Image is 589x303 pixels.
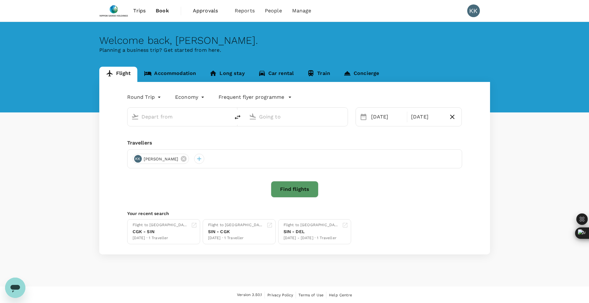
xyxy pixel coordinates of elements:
[127,139,462,147] div: Travellers
[300,67,337,82] a: Train
[133,7,146,15] span: Trips
[175,92,206,102] div: Economy
[208,222,264,228] div: Flight to [GEOGRAPHIC_DATA]
[329,292,352,299] a: Help Centre
[235,7,255,15] span: Reports
[133,154,189,164] div: KK[PERSON_NAME]
[219,93,292,101] button: Frequent flyer programme
[329,293,352,297] span: Help Centre
[127,210,462,217] p: Your recent search
[5,278,25,298] iframe: Button to launch messaging window
[99,46,490,54] p: Planning a business trip? Get started from here.
[284,228,339,235] div: SIN - DEL
[230,110,245,125] button: delete
[137,67,203,82] a: Accommodation
[265,7,282,15] span: People
[208,235,264,241] div: [DATE] · 1 Traveller
[237,292,262,298] span: Version 3.50.1
[271,181,318,198] button: Find flights
[156,7,169,15] span: Book
[141,112,217,122] input: Depart from
[134,155,142,163] div: KK
[298,293,324,297] span: Terms of Use
[203,67,251,82] a: Long stay
[284,235,339,241] div: [DATE] - [DATE] · 1 Traveller
[219,93,284,101] p: Frequent flyer programme
[127,92,163,102] div: Round Trip
[99,67,138,82] a: Flight
[133,228,188,235] div: CGK - SIN
[193,7,225,15] span: Approvals
[226,116,227,117] button: Open
[267,292,293,299] a: Privacy Policy
[409,111,446,123] div: [DATE]
[337,67,386,82] a: Concierge
[298,292,324,299] a: Terms of Use
[292,7,311,15] span: Manage
[467,4,480,17] div: KK
[267,293,293,297] span: Privacy Policy
[343,116,344,117] button: Open
[133,222,188,228] div: Flight to [GEOGRAPHIC_DATA]
[284,222,339,228] div: Flight to [GEOGRAPHIC_DATA]
[99,4,128,18] img: Nippon Sanso Holdings Singapore Pte Ltd
[99,35,490,46] div: Welcome back , [PERSON_NAME] .
[369,111,406,123] div: [DATE]
[133,235,188,241] div: [DATE] · 1 Traveller
[252,67,301,82] a: Car rental
[259,112,334,122] input: Going to
[208,228,264,235] div: SIN - CGK
[140,156,182,162] span: [PERSON_NAME]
